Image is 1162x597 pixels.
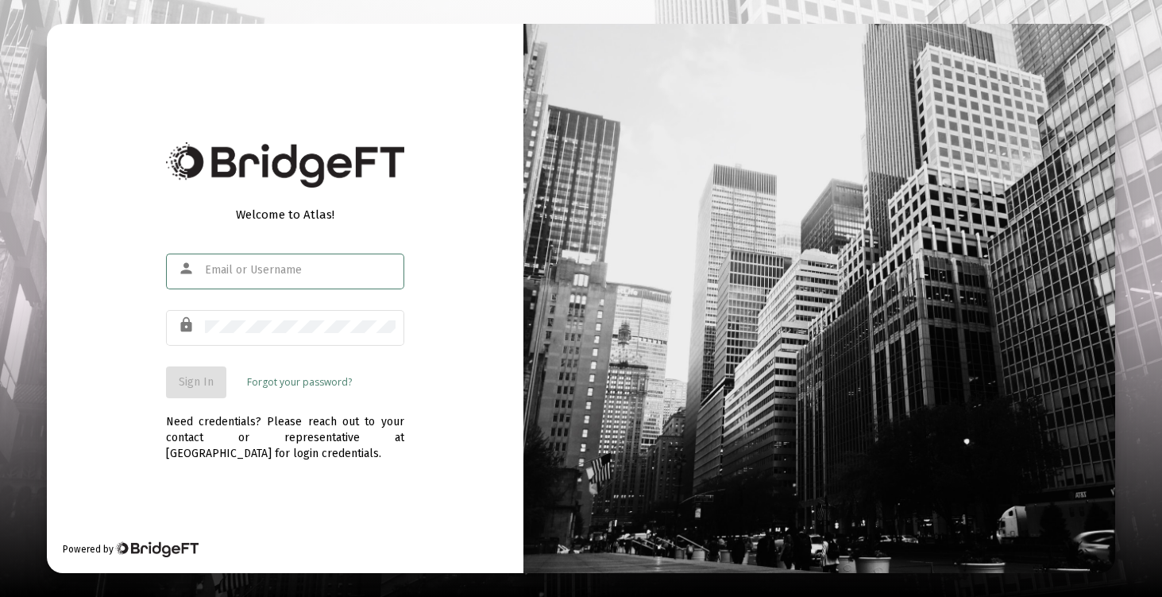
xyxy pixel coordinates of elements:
img: Bridge Financial Technology Logo [115,541,199,557]
mat-icon: person [178,259,197,278]
input: Email or Username [205,264,396,277]
img: Bridge Financial Technology Logo [166,142,404,188]
div: Need credentials? Please reach out to your contact or representative at [GEOGRAPHIC_DATA] for log... [166,398,404,462]
div: Powered by [63,541,199,557]
a: Forgot your password? [247,374,352,390]
span: Sign In [179,375,214,389]
mat-icon: lock [178,316,197,335]
button: Sign In [166,366,226,398]
div: Welcome to Atlas! [166,207,404,223]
